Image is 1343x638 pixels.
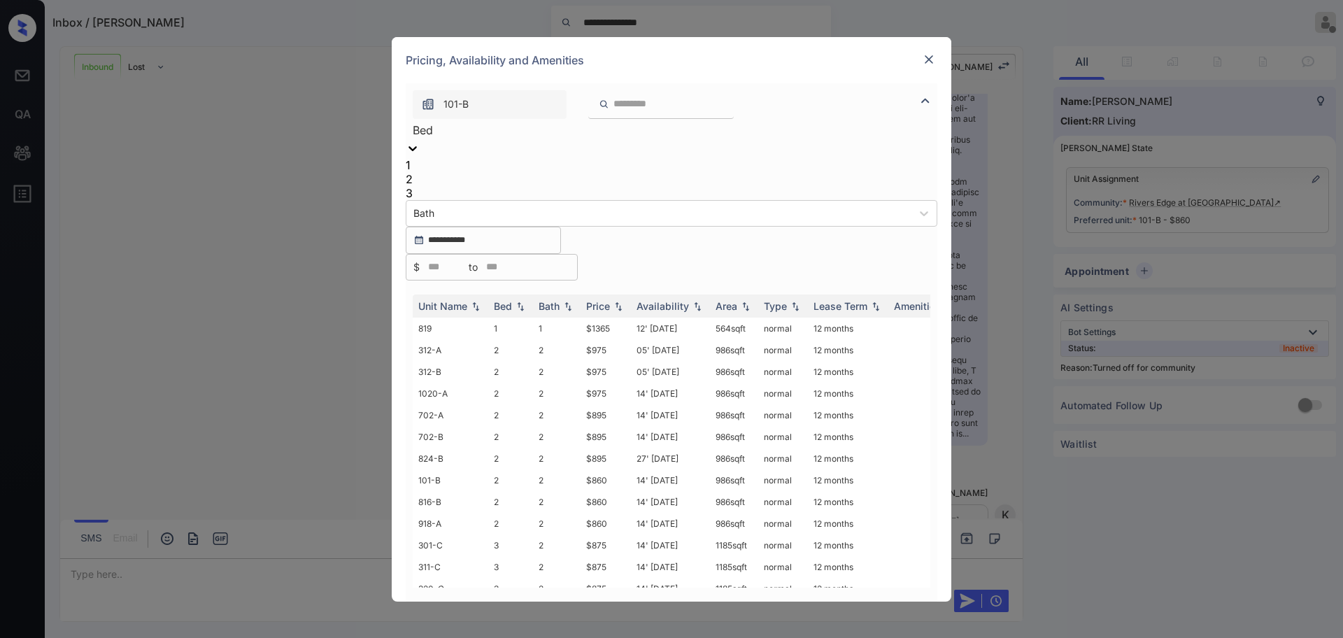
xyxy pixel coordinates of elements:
[581,448,631,469] td: $895
[710,556,758,578] td: 1185 sqft
[631,339,710,361] td: 05' [DATE]
[533,426,581,448] td: 2
[413,578,488,600] td: 320-C
[808,534,888,556] td: 12 months
[488,426,533,448] td: 2
[758,578,808,600] td: normal
[488,404,533,426] td: 2
[494,300,512,312] div: Bed
[413,556,488,578] td: 311-C
[413,448,488,469] td: 824-B
[808,556,888,578] td: 12 months
[421,97,435,111] img: icon-zuma
[581,534,631,556] td: $875
[533,318,581,339] td: 1
[758,404,808,426] td: normal
[758,383,808,404] td: normal
[413,339,488,361] td: 312-A
[710,404,758,426] td: 986 sqft
[413,534,488,556] td: 301-C
[581,361,631,383] td: $975
[513,301,527,311] img: sorting
[710,383,758,404] td: 986 sqft
[631,513,710,534] td: 14' [DATE]
[533,404,581,426] td: 2
[631,361,710,383] td: 05' [DATE]
[488,491,533,513] td: 2
[710,339,758,361] td: 986 sqft
[413,404,488,426] td: 702-A
[631,448,710,469] td: 27' [DATE]
[710,426,758,448] td: 986 sqft
[764,300,787,312] div: Type
[406,172,937,186] div: 2
[808,339,888,361] td: 12 months
[917,92,934,109] img: icon-zuma
[631,491,710,513] td: 14' [DATE]
[488,469,533,491] td: 2
[413,513,488,534] td: 918-A
[710,578,758,600] td: 1185 sqft
[710,469,758,491] td: 986 sqft
[586,300,610,312] div: Price
[631,404,710,426] td: 14' [DATE]
[533,513,581,534] td: 2
[418,300,467,312] div: Unit Name
[581,469,631,491] td: $860
[631,318,710,339] td: 12' [DATE]
[813,300,867,312] div: Lease Term
[631,383,710,404] td: 14' [DATE]
[533,556,581,578] td: 2
[413,318,488,339] td: 819
[488,556,533,578] td: 3
[710,534,758,556] td: 1185 sqft
[716,300,737,312] div: Area
[469,260,478,275] span: to
[581,556,631,578] td: $875
[581,404,631,426] td: $895
[758,339,808,361] td: normal
[758,513,808,534] td: normal
[631,426,710,448] td: 14' [DATE]
[533,578,581,600] td: 2
[710,318,758,339] td: 564 sqft
[894,300,941,312] div: Amenities
[488,318,533,339] td: 1
[533,339,581,361] td: 2
[469,301,483,311] img: sorting
[808,491,888,513] td: 12 months
[631,469,710,491] td: 14' [DATE]
[808,361,888,383] td: 12 months
[710,448,758,469] td: 986 sqft
[581,491,631,513] td: $860
[758,491,808,513] td: normal
[488,339,533,361] td: 2
[443,97,469,112] span: 101-B
[488,534,533,556] td: 3
[533,491,581,513] td: 2
[869,301,883,311] img: sorting
[808,383,888,404] td: 12 months
[739,301,753,311] img: sorting
[581,513,631,534] td: $860
[631,556,710,578] td: 14' [DATE]
[488,448,533,469] td: 2
[488,361,533,383] td: 2
[533,448,581,469] td: 2
[611,301,625,311] img: sorting
[808,448,888,469] td: 12 months
[808,404,888,426] td: 12 months
[710,513,758,534] td: 986 sqft
[581,318,631,339] td: $1365
[406,158,937,172] div: 1
[758,469,808,491] td: normal
[808,426,888,448] td: 12 months
[637,300,689,312] div: Availability
[808,578,888,600] td: 12 months
[710,491,758,513] td: 986 sqft
[533,469,581,491] td: 2
[808,469,888,491] td: 12 months
[581,339,631,361] td: $975
[758,426,808,448] td: normal
[690,301,704,311] img: sorting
